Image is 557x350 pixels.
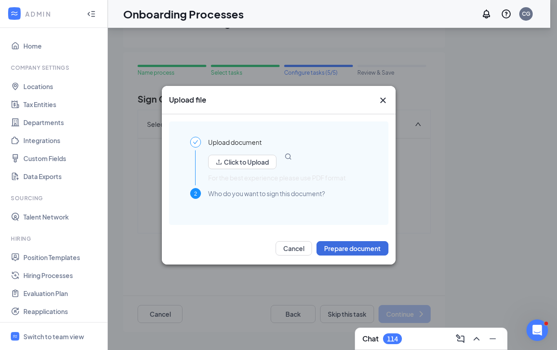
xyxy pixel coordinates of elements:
h3: Chat [362,334,379,344]
span: Who do you want to sign this document? [208,188,325,199]
div: CG [522,10,530,18]
div: Hiring [11,235,98,242]
div: 114 [387,335,398,343]
svg: QuestionInfo [501,9,512,19]
button: ChevronUp [469,332,484,346]
svg: Cross [378,95,388,106]
a: Departments [23,113,100,131]
span: Upload document [208,137,262,148]
a: Home [23,37,100,55]
a: Custom Fields [23,149,100,167]
button: Cancel [276,241,312,256]
a: Position Templates [23,248,100,266]
svg: Notifications [481,9,492,19]
a: Integrations [23,131,100,149]
a: Hiring Processes [23,266,100,284]
div: Company Settings [11,64,98,72]
svg: Collapse [87,9,96,18]
svg: MagnifyingGlass [285,153,292,160]
div: Switch to team view [23,332,84,341]
span: check [193,139,198,145]
a: Locations [23,77,100,95]
div: Sourcing [11,194,98,202]
span: 2 [194,190,197,197]
svg: WorkstreamLogo [10,9,19,18]
div: ADMIN [25,9,79,18]
h1: Onboarding Processes [123,6,244,22]
button: Close [378,95,388,106]
svg: Minimize [487,333,498,344]
iframe: Intercom live chat [526,319,548,341]
button: upload Click to Upload [208,155,276,169]
a: Data Exports [23,167,100,185]
svg: ChevronUp [471,333,482,344]
span: upload [216,159,222,165]
span: For the best experience please use PDF format [208,174,346,182]
svg: ComposeMessage [455,333,466,344]
button: ComposeMessage [453,332,468,346]
a: Evaluation Plan [23,284,100,302]
svg: WorkstreamLogo [12,333,18,339]
a: Tax Entities [23,95,100,113]
a: Talent Network [23,208,100,226]
button: Prepare document [316,241,388,256]
a: Reapplications [23,302,100,320]
button: Minimize [486,332,500,346]
h3: Upload file [169,95,206,105]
